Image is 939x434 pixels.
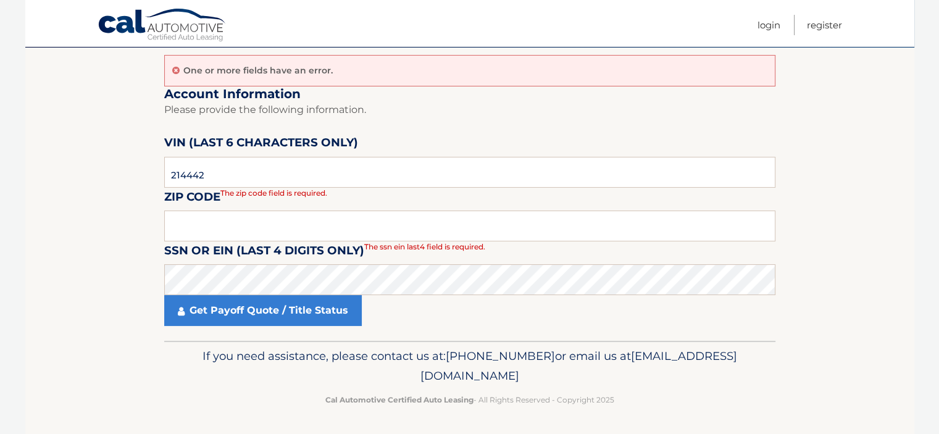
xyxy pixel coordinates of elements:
[446,349,555,363] span: [PHONE_NUMBER]
[98,8,227,44] a: Cal Automotive
[364,242,485,251] span: The ssn ein last4 field is required.
[164,295,362,326] a: Get Payoff Quote / Title Status
[164,188,220,211] label: Zip Code
[164,241,364,264] label: SSN or EIN (last 4 digits only)
[164,86,775,102] h2: Account Information
[757,15,780,35] a: Login
[164,133,358,156] label: VIN (last 6 characters only)
[172,393,767,406] p: - All Rights Reserved - Copyright 2025
[183,65,333,76] p: One or more fields have an error.
[807,15,842,35] a: Register
[164,101,775,119] p: Please provide the following information.
[325,395,474,404] strong: Cal Automotive Certified Auto Leasing
[220,188,327,198] span: The zip code field is required.
[172,346,767,386] p: If you need assistance, please contact us at: or email us at
[420,349,737,383] span: [EMAIL_ADDRESS][DOMAIN_NAME]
